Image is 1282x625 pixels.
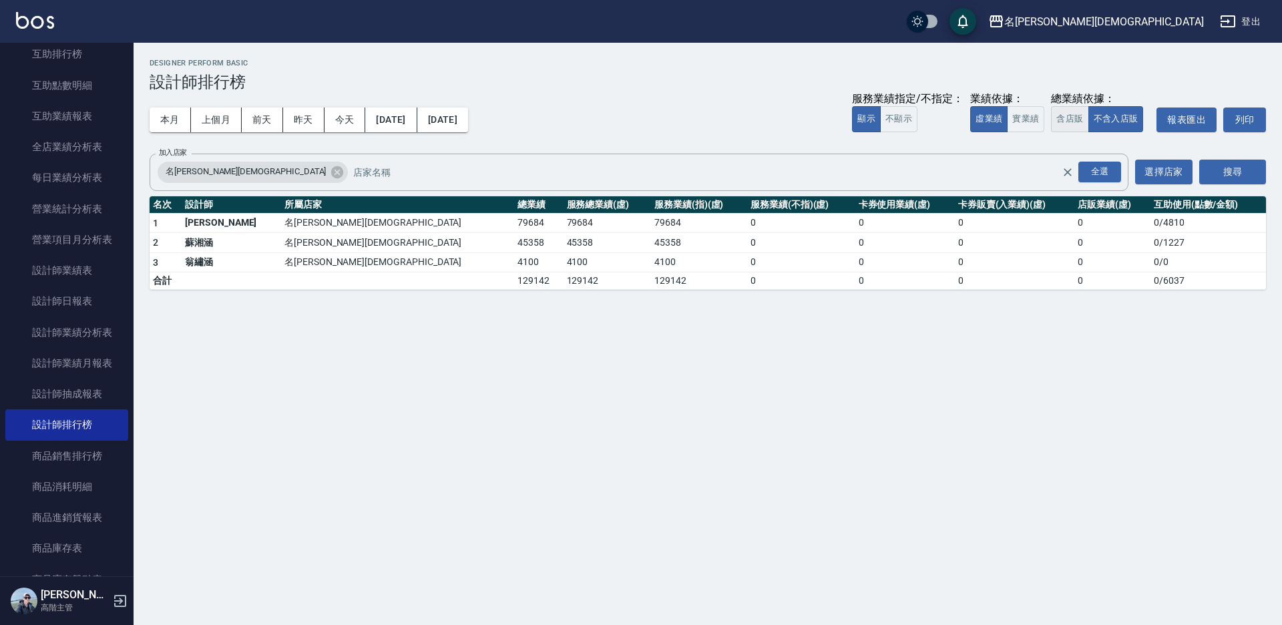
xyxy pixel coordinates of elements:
[1215,9,1266,34] button: 登出
[150,272,182,290] td: 合計
[182,213,281,233] td: [PERSON_NAME]
[281,233,514,253] td: 名[PERSON_NAME][DEMOGRAPHIC_DATA]
[564,252,651,272] td: 4100
[5,224,128,255] a: 營業項目月分析表
[955,213,1074,233] td: 0
[5,441,128,471] a: 商品銷售排行榜
[651,272,747,290] td: 129142
[564,196,651,214] th: 服務總業績(虛)
[1156,108,1217,132] button: 報表匯出
[852,106,881,132] button: 顯示
[514,252,563,272] td: 4100
[41,602,109,614] p: 高階主管
[747,252,855,272] td: 0
[1223,108,1266,132] button: 列印
[5,348,128,379] a: 設計師業績月報表
[855,252,955,272] td: 0
[651,196,747,214] th: 服務業績(指)(虛)
[5,39,128,69] a: 互助排行榜
[5,132,128,162] a: 全店業績分析表
[1004,13,1204,30] div: 名[PERSON_NAME][DEMOGRAPHIC_DATA]
[5,471,128,502] a: 商品消耗明細
[747,196,855,214] th: 服務業績(不指)(虛)
[651,233,747,253] td: 45358
[191,108,242,132] button: 上個月
[514,233,563,253] td: 45358
[651,252,747,272] td: 4100
[1150,213,1266,233] td: 0 / 4810
[1074,252,1150,272] td: 0
[564,272,651,290] td: 129142
[150,59,1266,67] h2: Designer Perform Basic
[5,255,128,286] a: 設計師業績表
[1058,163,1077,182] button: Clear
[5,502,128,533] a: 商品進銷貨報表
[158,165,334,178] span: 名[PERSON_NAME][DEMOGRAPHIC_DATA]
[1150,233,1266,253] td: 0 / 1227
[1074,213,1150,233] td: 0
[158,162,348,183] div: 名[PERSON_NAME][DEMOGRAPHIC_DATA]
[955,272,1074,290] td: 0
[1051,106,1088,132] button: 含店販
[855,213,955,233] td: 0
[182,233,281,253] td: 蘇湘涵
[5,533,128,564] a: 商品庫存表
[1076,159,1124,185] button: Open
[150,196,1266,290] table: a dense table
[855,196,955,214] th: 卡券使用業績(虛)
[281,252,514,272] td: 名[PERSON_NAME][DEMOGRAPHIC_DATA]
[153,257,158,268] span: 3
[417,108,468,132] button: [DATE]
[955,196,1074,214] th: 卡券販賣(入業績)(虛)
[651,213,747,233] td: 79684
[1051,92,1150,106] div: 總業績依據：
[182,196,281,214] th: 設計師
[5,317,128,348] a: 設計師業績分析表
[5,286,128,317] a: 設計師日報表
[1074,196,1150,214] th: 店販業績(虛)
[281,196,514,214] th: 所屬店家
[153,218,158,228] span: 1
[150,196,182,214] th: 名次
[283,108,325,132] button: 昨天
[325,108,366,132] button: 今天
[1074,272,1150,290] td: 0
[747,213,855,233] td: 0
[564,213,651,233] td: 79684
[1150,272,1266,290] td: 0 / 6037
[852,92,964,106] div: 服務業績指定/不指定：
[5,564,128,595] a: 商品庫存盤點表
[1074,233,1150,253] td: 0
[16,12,54,29] img: Logo
[159,148,187,158] label: 加入店家
[514,272,563,290] td: 129142
[1199,160,1266,184] button: 搜尋
[5,162,128,193] a: 每日業績分析表
[855,233,955,253] td: 0
[855,272,955,290] td: 0
[5,379,128,409] a: 設計師抽成報表
[1135,160,1193,184] button: 選擇店家
[514,213,563,233] td: 79684
[955,252,1074,272] td: 0
[5,194,128,224] a: 營業統計分析表
[242,108,283,132] button: 前天
[955,233,1074,253] td: 0
[880,106,917,132] button: 不顯示
[1007,106,1044,132] button: 實業績
[1088,106,1144,132] button: 不含入店販
[747,272,855,290] td: 0
[1078,162,1121,182] div: 全選
[365,108,417,132] button: [DATE]
[281,213,514,233] td: 名[PERSON_NAME][DEMOGRAPHIC_DATA]
[983,8,1209,35] button: 名[PERSON_NAME][DEMOGRAPHIC_DATA]
[11,588,37,614] img: Person
[949,8,976,35] button: save
[150,108,191,132] button: 本月
[5,101,128,132] a: 互助業績報表
[41,588,109,602] h5: [PERSON_NAME]
[970,92,1044,106] div: 業績依據：
[5,409,128,440] a: 設計師排行榜
[150,73,1266,91] h3: 設計師排行榜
